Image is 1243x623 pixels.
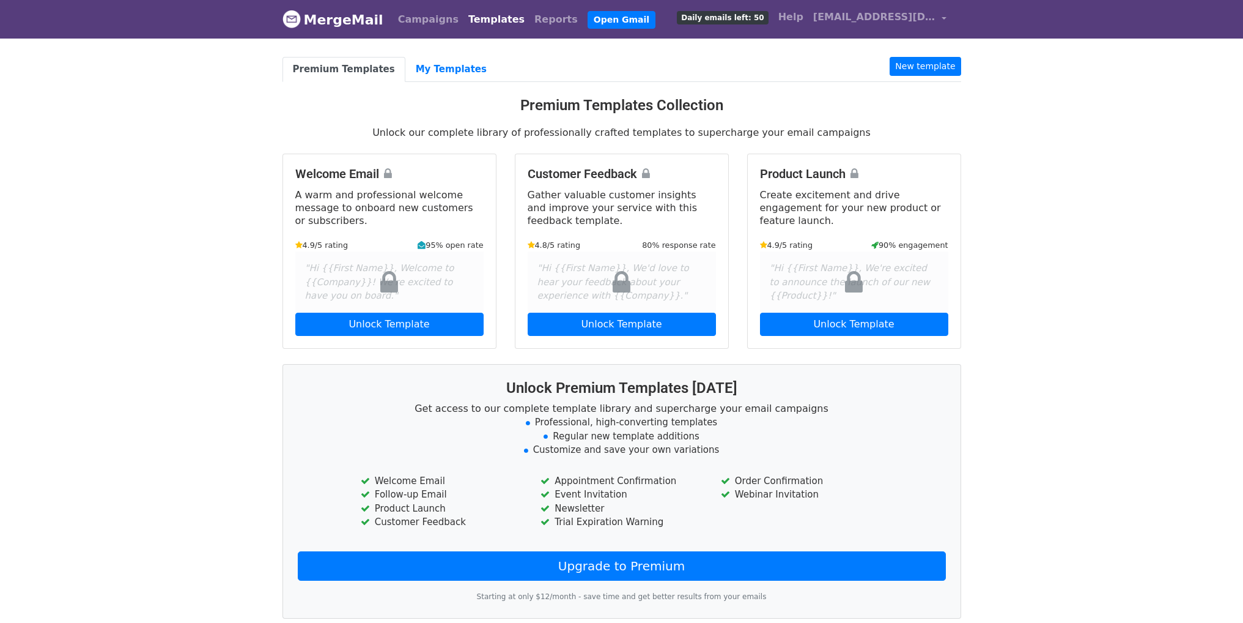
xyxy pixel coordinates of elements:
[528,239,581,251] small: 4.8/5 rating
[282,10,301,28] img: MergeMail logo
[529,7,583,32] a: Reports
[760,188,948,227] p: Create excitement and drive engagement for your new product or feature launch.
[361,488,522,502] li: Follow-up Email
[528,188,716,227] p: Gather valuable customer insights and improve your service with this feedback template.
[295,166,484,181] h4: Welcome Email
[890,57,961,76] a: New template
[760,239,813,251] small: 4.9/5 rating
[721,474,882,488] li: Order Confirmation
[540,474,702,488] li: Appointment Confirmation
[528,313,716,336] a: Unlock Template
[361,502,522,516] li: Product Launch
[808,5,951,34] a: [EMAIL_ADDRESS][DOMAIN_NAME]
[282,97,961,114] h3: Premium Templates Collection
[295,252,484,313] div: "Hi {{First Name}}, Welcome to {{Company}}! We're excited to have you on board."
[298,416,946,430] li: Professional, high-converting templates
[677,11,768,24] span: Daily emails left: 50
[405,57,497,82] a: My Templates
[295,239,349,251] small: 4.9/5 rating
[282,126,961,139] p: Unlock our complete library of professionally crafted templates to supercharge your email campaigns
[528,252,716,313] div: "Hi {{First Name}}, We'd love to hear your feedback about your experience with {{Company}}."
[871,239,948,251] small: 90% engagement
[298,551,946,581] a: Upgrade to Premium
[540,488,702,502] li: Event Invitation
[298,443,946,457] li: Customize and save your own variations
[298,402,946,415] p: Get access to our complete template library and supercharge your email campaigns
[282,57,405,82] a: Premium Templates
[642,239,715,251] small: 80% response rate
[295,188,484,227] p: A warm and professional welcome message to onboard new customers or subscribers.
[361,515,522,529] li: Customer Feedback
[361,474,522,488] li: Welcome Email
[298,591,946,603] p: Starting at only $12/month - save time and get better results from your emails
[393,7,463,32] a: Campaigns
[773,5,808,29] a: Help
[540,515,702,529] li: Trial Expiration Warning
[295,313,484,336] a: Unlock Template
[528,166,716,181] h4: Customer Feedback
[418,239,483,251] small: 95% open rate
[298,430,946,444] li: Regular new template additions
[760,252,948,313] div: "Hi {{First Name}}, We're excited to announce the launch of our new {{Product}}!"
[760,313,948,336] a: Unlock Template
[588,11,655,29] a: Open Gmail
[760,166,948,181] h4: Product Launch
[540,502,702,516] li: Newsletter
[721,488,882,502] li: Webinar Invitation
[813,10,935,24] span: [EMAIL_ADDRESS][DOMAIN_NAME]
[672,5,773,29] a: Daily emails left: 50
[298,379,946,397] h3: Unlock Premium Templates [DATE]
[282,7,383,32] a: MergeMail
[463,7,529,32] a: Templates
